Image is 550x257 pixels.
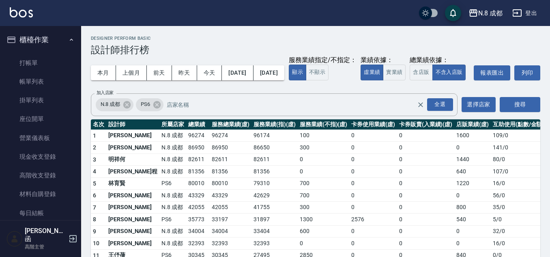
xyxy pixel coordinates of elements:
td: 林育賢 [106,177,159,190]
td: [PERSON_NAME] [106,201,159,214]
td: 0 [298,153,349,166]
td: 31897 [251,214,298,226]
td: [PERSON_NAME] [106,190,159,202]
td: 0 [349,177,397,190]
p: 高階主管 [25,243,66,251]
div: 業績依據： [361,56,406,65]
td: 96274 [210,130,252,142]
td: 35773 [186,214,210,226]
span: 6 [93,192,96,199]
td: 81356 [251,166,298,178]
button: N.8 成都 [465,5,506,22]
td: 300 [298,142,349,154]
td: 0 [397,190,454,202]
a: 掛單列表 [3,91,78,110]
input: 店家名稱 [165,97,431,112]
td: 明祥何 [106,153,159,166]
td: 32393 [210,238,252,250]
td: 0 [349,130,397,142]
td: 540 [454,214,491,226]
button: 不顯示 [306,65,329,80]
td: 35 / 0 [491,201,546,214]
td: N.8 成都 [159,166,186,178]
td: 0 [349,166,397,178]
h2: Designer Perform Basic [91,36,540,41]
button: save [445,5,461,21]
div: 總業績依據： [410,56,470,65]
h3: 設計師排行榜 [91,44,540,56]
td: 2576 [349,214,397,226]
th: 所屬店家 [159,119,186,130]
td: 0 [349,190,397,202]
span: 4 [93,168,96,175]
td: 0 [454,238,491,250]
button: 櫃檯作業 [3,29,78,50]
td: [PERSON_NAME] [106,214,159,226]
button: [DATE] [222,65,253,80]
button: 含店販 [410,65,432,80]
td: 800 [454,201,491,214]
button: 前天 [147,65,172,80]
th: 服務總業績(虛) [210,119,252,130]
td: 640 [454,166,491,178]
th: 服務業績(指)(虛) [251,119,298,130]
button: 列印 [514,65,540,80]
a: 現金收支登錄 [3,147,78,166]
button: 上個月 [116,65,147,80]
button: [DATE] [254,65,284,80]
th: 服務業績(不指)(虛) [298,119,349,130]
td: 0 [397,225,454,238]
span: 1 [93,132,96,139]
td: PS6 [159,214,186,226]
label: 加入店家 [97,90,114,96]
div: 服務業績指定/不指定： [289,56,357,65]
td: 0 [349,142,397,154]
td: N.8 成都 [159,142,186,154]
td: 700 [298,190,349,202]
td: 81356 [186,166,210,178]
td: 80 / 0 [491,153,546,166]
td: 80010 [210,177,252,190]
td: 0 [397,238,454,250]
td: 43329 [210,190,252,202]
button: 昨天 [172,65,197,80]
td: 42629 [251,190,298,202]
td: [PERSON_NAME]程 [106,166,159,178]
button: 搜尋 [500,97,540,112]
button: 選擇店家 [462,97,496,112]
a: 帳單列表 [3,72,78,91]
button: 報表匯出 [474,65,510,80]
td: N.8 成都 [159,130,186,142]
td: 82611 [251,153,298,166]
td: 81356 [210,166,252,178]
td: 42055 [186,201,210,214]
td: 96174 [251,130,298,142]
td: 80010 [186,177,210,190]
a: 座位開單 [3,110,78,128]
th: 總業績 [186,119,210,130]
span: 7 [93,204,96,211]
td: 1300 [298,214,349,226]
td: 1220 [454,177,491,190]
td: 0 [349,201,397,214]
div: PS6 [136,98,163,111]
td: 33197 [210,214,252,226]
div: N.8 成都 [96,98,133,111]
a: 營業儀表板 [3,129,78,147]
span: 3 [93,156,96,163]
th: 互助使用(點數/金額) [491,119,546,130]
td: 0 [454,142,491,154]
h5: [PERSON_NAME]函 [25,227,66,243]
button: 實業績 [383,65,406,80]
td: 79310 [251,177,298,190]
td: 1440 [454,153,491,166]
span: N.8 成都 [96,100,125,108]
td: 109 / 0 [491,130,546,142]
td: 86950 [210,142,252,154]
td: 0 [397,130,454,142]
td: 32393 [186,238,210,250]
td: 42055 [210,201,252,214]
td: N.8 成都 [159,190,186,202]
td: 0 [349,238,397,250]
